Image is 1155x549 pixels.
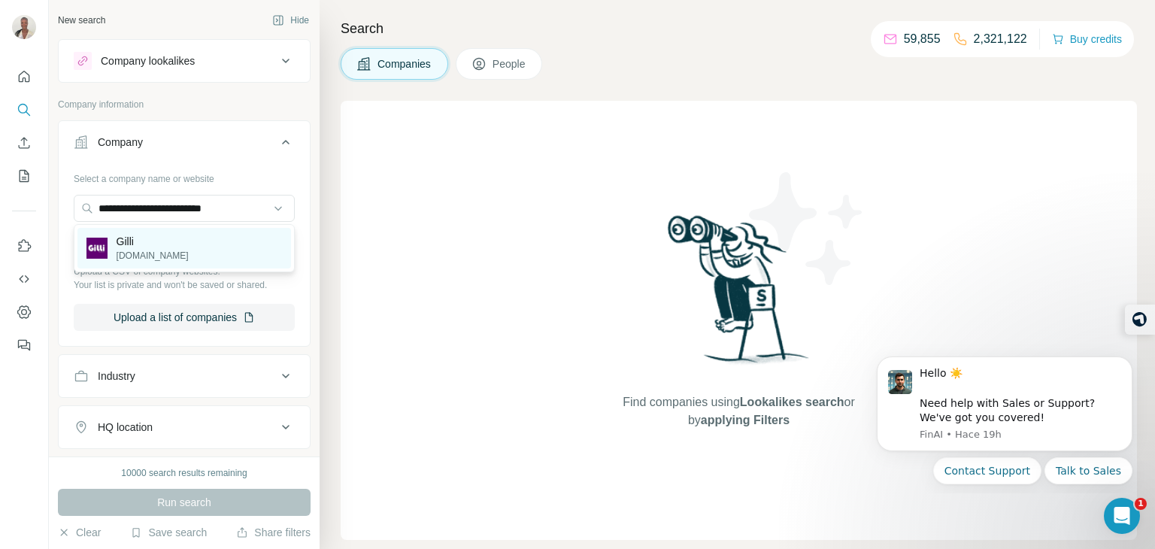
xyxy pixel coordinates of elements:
[98,135,143,150] div: Company
[904,30,941,48] p: 59,855
[98,420,153,435] div: HQ location
[739,161,875,296] img: Surfe Illustration - Stars
[1135,498,1147,510] span: 1
[74,278,295,292] p: Your list is private and won't be saved or shared.
[58,98,311,111] p: Company information
[341,18,1137,39] h4: Search
[661,211,817,379] img: Surfe Illustration - Woman searching with binoculars
[12,129,36,156] button: Enrich CSV
[121,466,247,480] div: 10000 search results remaining
[58,14,105,27] div: New search
[377,56,432,71] span: Companies
[130,525,207,540] button: Save search
[618,393,859,429] span: Find companies using or by
[58,525,101,540] button: Clear
[101,53,195,68] div: Company lookalikes
[59,358,310,394] button: Industry
[236,525,311,540] button: Share filters
[1052,29,1122,50] button: Buy credits
[98,369,135,384] div: Industry
[86,238,108,259] img: Gilli
[740,396,844,408] span: Lookalikes search
[12,299,36,326] button: Dashboard
[493,56,527,71] span: People
[12,232,36,259] button: Use Surfe on LinkedIn
[117,249,189,262] p: [DOMAIN_NAME]
[262,9,320,32] button: Hide
[59,124,310,166] button: Company
[12,63,36,90] button: Quick start
[12,15,36,39] img: Avatar
[74,304,295,331] button: Upload a list of companies
[1104,498,1140,534] iframe: Intercom live chat
[701,414,790,426] span: applying Filters
[854,344,1155,493] iframe: Intercom notifications mensaje
[74,166,295,186] div: Select a company name or website
[974,30,1027,48] p: 2,321,122
[59,409,310,445] button: HQ location
[12,162,36,190] button: My lists
[117,234,189,249] p: Gilli
[59,43,310,79] button: Company lookalikes
[12,265,36,293] button: Use Surfe API
[12,96,36,123] button: Search
[12,332,36,359] button: Feedback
